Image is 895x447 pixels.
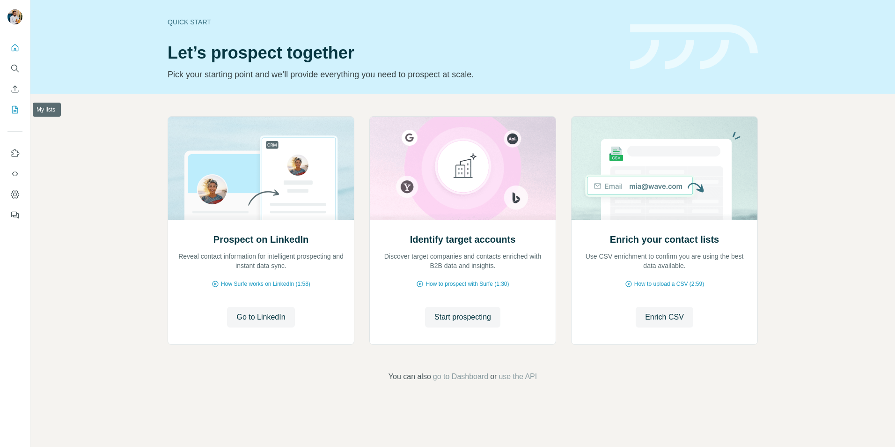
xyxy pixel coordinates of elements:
[634,280,704,288] span: How to upload a CSV (2:59)
[168,68,619,81] p: Pick your starting point and we’ll provide everything you need to prospect at scale.
[168,44,619,62] h1: Let’s prospect together
[630,24,758,70] img: banner
[7,81,22,97] button: Enrich CSV
[168,17,619,27] div: Quick start
[7,207,22,223] button: Feedback
[490,371,497,382] span: or
[177,252,345,270] p: Reveal contact information for intelligent prospecting and instant data sync.
[434,312,491,323] span: Start prospecting
[425,307,500,328] button: Start prospecting
[389,371,431,382] span: You can also
[7,101,22,118] button: My lists
[7,60,22,77] button: Search
[7,165,22,182] button: Use Surfe API
[636,307,693,328] button: Enrich CSV
[433,371,488,382] button: go to Dashboard
[425,280,509,288] span: How to prospect with Surfe (1:30)
[7,186,22,203] button: Dashboard
[221,280,310,288] span: How Surfe works on LinkedIn (1:58)
[213,233,308,246] h2: Prospect on LinkedIn
[571,117,758,220] img: Enrich your contact lists
[236,312,285,323] span: Go to LinkedIn
[581,252,748,270] p: Use CSV enrichment to confirm you are using the best data available.
[369,117,556,220] img: Identify target accounts
[379,252,546,270] p: Discover target companies and contacts enriched with B2B data and insights.
[499,371,537,382] button: use the API
[168,117,354,220] img: Prospect on LinkedIn
[227,307,294,328] button: Go to LinkedIn
[410,233,516,246] h2: Identify target accounts
[645,312,684,323] span: Enrich CSV
[7,9,22,24] img: Avatar
[7,145,22,162] button: Use Surfe on LinkedIn
[7,39,22,56] button: Quick start
[610,233,719,246] h2: Enrich your contact lists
